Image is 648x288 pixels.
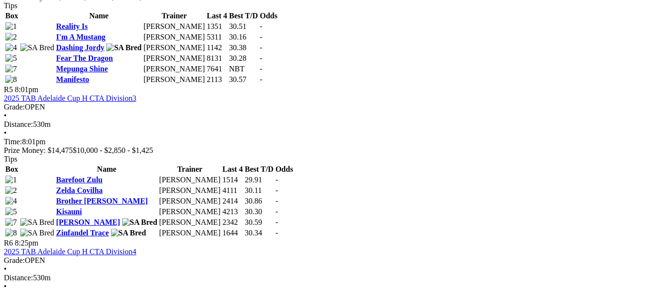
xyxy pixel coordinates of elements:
[106,43,141,52] img: SA Bred
[5,33,17,41] img: 2
[222,165,243,174] th: Last 4
[229,75,259,84] td: 30.57
[56,65,108,73] a: Mepunga Shine
[260,43,262,52] span: -
[4,274,33,282] span: Distance:
[56,43,104,52] a: Dashing Jordy
[56,229,109,237] a: Zinfandel Trace
[4,1,17,10] span: Tips
[143,54,205,63] td: [PERSON_NAME]
[56,33,105,41] a: I'm A Mustang
[4,274,644,282] div: 530m
[5,65,17,73] img: 7
[56,197,148,205] a: Brother [PERSON_NAME]
[207,11,228,21] th: Last 4
[276,218,278,226] span: -
[260,33,262,41] span: -
[4,94,136,102] a: 2025 TAB Adelaide Cup H CTA Division3
[229,22,259,31] td: 30.51
[4,137,644,146] div: 8:01pm
[4,120,644,129] div: 530m
[20,229,55,237] img: SA Bred
[276,229,278,237] span: -
[5,54,17,63] img: 5
[244,207,274,217] td: 30.30
[5,218,17,227] img: 7
[244,175,274,185] td: 29.91
[4,256,25,264] span: Grade:
[276,176,278,184] span: -
[5,207,17,216] img: 5
[159,207,221,217] td: [PERSON_NAME]
[143,32,205,42] td: [PERSON_NAME]
[73,146,153,154] span: $10,000 - $2,850 - $1,425
[260,54,262,62] span: -
[5,165,18,173] span: Box
[4,129,7,137] span: •
[207,32,228,42] td: 5311
[260,65,262,73] span: -
[15,239,39,247] span: 8:25pm
[4,239,13,247] span: R6
[55,11,142,21] th: Name
[260,75,262,83] span: -
[4,146,644,155] div: Prize Money: $14,475
[56,186,102,194] a: Zelda Covilha
[4,103,25,111] span: Grade:
[222,186,243,195] td: 4111
[159,218,221,227] td: [PERSON_NAME]
[5,229,17,237] img: 8
[56,75,89,83] a: Manifesto
[229,43,259,53] td: 30.38
[5,186,17,195] img: 2
[159,165,221,174] th: Trainer
[159,228,221,238] td: [PERSON_NAME]
[275,165,293,174] th: Odds
[4,155,17,163] span: Tips
[56,176,102,184] a: Barefoot Zulu
[4,103,644,111] div: OPEN
[143,43,205,53] td: [PERSON_NAME]
[207,64,228,74] td: 7641
[244,186,274,195] td: 30.11
[207,54,228,63] td: 8131
[4,256,644,265] div: OPEN
[207,22,228,31] td: 1351
[4,111,7,120] span: •
[143,75,205,84] td: [PERSON_NAME]
[5,43,17,52] img: 4
[5,12,18,20] span: Box
[159,196,221,206] td: [PERSON_NAME]
[56,22,87,30] a: Reality Is
[143,22,205,31] td: [PERSON_NAME]
[111,229,146,237] img: SA Bred
[56,218,120,226] a: [PERSON_NAME]
[4,137,22,146] span: Time:
[5,176,17,184] img: 1
[222,218,243,227] td: 2342
[229,64,259,74] td: NBT
[222,196,243,206] td: 2414
[5,75,17,84] img: 8
[15,85,39,94] span: 8:01pm
[122,218,157,227] img: SA Bred
[222,207,243,217] td: 4213
[244,196,274,206] td: 30.86
[55,165,158,174] th: Name
[159,175,221,185] td: [PERSON_NAME]
[244,165,274,174] th: Best T/D
[56,207,82,216] a: Kisauni
[260,22,262,30] span: -
[222,228,243,238] td: 1644
[143,11,205,21] th: Trainer
[229,32,259,42] td: 30.16
[229,54,259,63] td: 30.28
[143,64,205,74] td: [PERSON_NAME]
[159,186,221,195] td: [PERSON_NAME]
[20,218,55,227] img: SA Bred
[4,265,7,273] span: •
[207,75,228,84] td: 2113
[276,186,278,194] span: -
[4,247,136,256] a: 2025 TAB Adelaide Cup H CTA Division4
[260,11,278,21] th: Odds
